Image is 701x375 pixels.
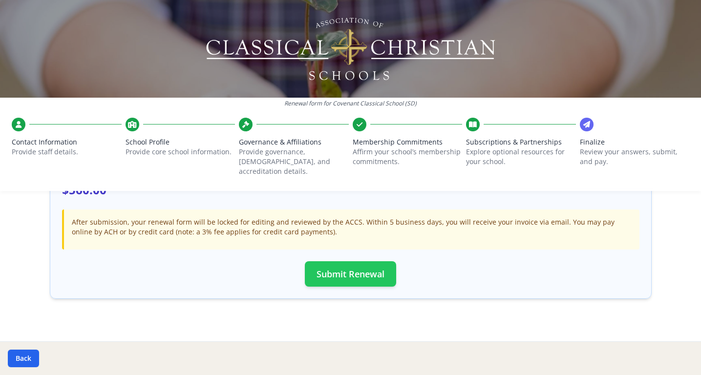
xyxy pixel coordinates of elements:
[126,147,235,157] p: Provide core school information.
[580,147,690,167] p: Review your answers, submit, and pay.
[126,137,235,147] span: School Profile
[12,147,122,157] p: Provide staff details.
[466,147,576,167] p: Explore optional resources for your school.
[12,137,122,147] span: Contact Information
[305,261,396,287] button: Submit Renewal
[466,137,576,147] span: Subscriptions & Partnerships
[239,147,349,176] p: Provide governance, [DEMOGRAPHIC_DATA], and accreditation details.
[72,217,632,237] p: After submission, your renewal form will be locked for editing and reviewed by the ACCS. Within 5...
[239,137,349,147] span: Governance & Affiliations
[353,147,463,167] p: Affirm your school’s membership commitments.
[8,350,39,367] button: Back
[580,137,690,147] span: Finalize
[204,15,497,83] img: Logo
[353,137,463,147] span: Membership Commitments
